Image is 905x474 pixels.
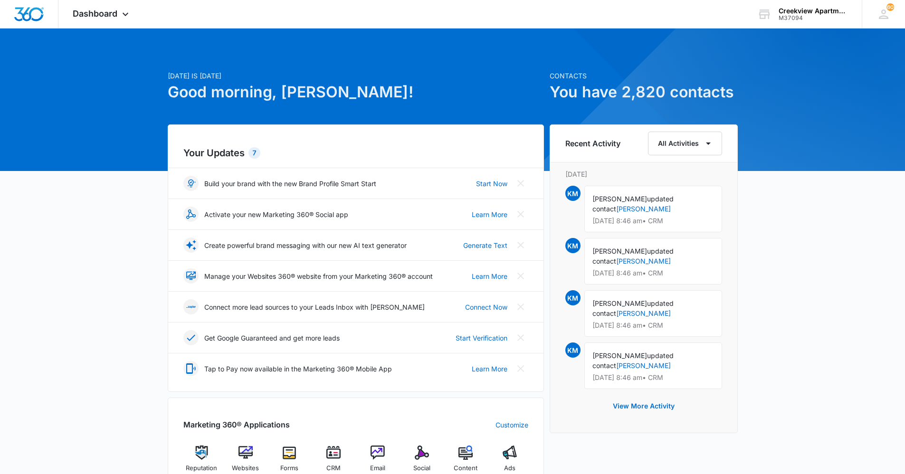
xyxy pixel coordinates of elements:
a: Learn More [472,364,507,374]
button: Close [513,176,528,191]
span: Reputation [186,464,217,473]
button: Close [513,299,528,314]
button: Close [513,361,528,376]
span: Email [370,464,385,473]
div: 7 [248,147,260,159]
span: Ads [504,464,515,473]
a: Connect Now [465,302,507,312]
h2: Your Updates [183,146,528,160]
div: account name [779,7,848,15]
div: notifications count [886,3,894,11]
span: Social [413,464,430,473]
button: Close [513,237,528,253]
p: Activate your new Marketing 360® Social app [204,209,348,219]
span: KM [565,290,581,305]
h2: Marketing 360® Applications [183,419,290,430]
span: Websites [232,464,259,473]
p: [DATE] 8:46 am • CRM [592,270,714,276]
span: KM [565,342,581,358]
p: Get Google Guaranteed and get more leads [204,333,340,343]
button: Close [513,268,528,284]
a: [PERSON_NAME] [616,257,671,265]
p: [DATE] 8:46 am • CRM [592,374,714,381]
p: [DATE] is [DATE] [168,71,544,81]
h1: Good morning, [PERSON_NAME]! [168,81,544,104]
p: Connect more lead sources to your Leads Inbox with [PERSON_NAME] [204,302,425,312]
span: Content [454,464,477,473]
p: Contacts [550,71,738,81]
span: [PERSON_NAME] [592,195,647,203]
span: KM [565,238,581,253]
p: Manage your Websites 360® website from your Marketing 360® account [204,271,433,281]
p: [DATE] 8:46 am • CRM [592,322,714,329]
a: Learn More [472,271,507,281]
button: Close [513,207,528,222]
p: [DATE] [565,169,722,179]
a: Generate Text [463,240,507,250]
span: [PERSON_NAME] [592,247,647,255]
span: [PERSON_NAME] [592,351,647,360]
h1: You have 2,820 contacts [550,81,738,104]
h6: Recent Activity [565,138,620,149]
p: Create powerful brand messaging with our new AI text generator [204,240,407,250]
span: CRM [326,464,341,473]
button: View More Activity [603,395,684,417]
button: All Activities [648,132,722,155]
a: [PERSON_NAME] [616,309,671,317]
button: Close [513,330,528,345]
a: [PERSON_NAME] [616,205,671,213]
p: Tap to Pay now available in the Marketing 360® Mobile App [204,364,392,374]
span: 60 [886,3,894,11]
a: [PERSON_NAME] [616,361,671,370]
a: Learn More [472,209,507,219]
span: KM [565,186,581,201]
a: Customize [495,420,528,430]
div: account id [779,15,848,21]
span: Dashboard [73,9,117,19]
span: Forms [280,464,298,473]
a: Start Now [476,179,507,189]
a: Start Verification [456,333,507,343]
p: Build your brand with the new Brand Profile Smart Start [204,179,376,189]
p: [DATE] 8:46 am • CRM [592,218,714,224]
span: [PERSON_NAME] [592,299,647,307]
